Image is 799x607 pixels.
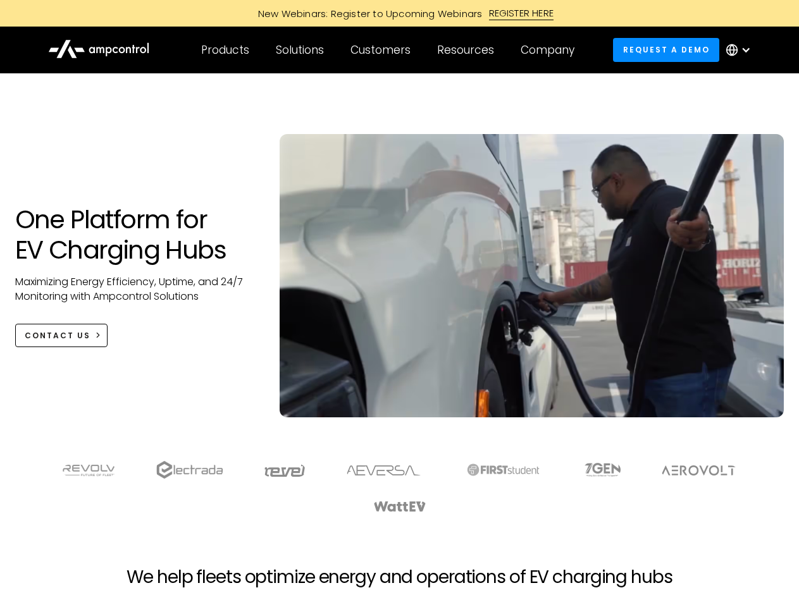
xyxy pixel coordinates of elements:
[350,43,411,57] div: Customers
[201,43,249,57] div: Products
[521,43,574,57] div: Company
[115,6,684,20] a: New Webinars: Register to Upcoming WebinarsREGISTER HERE
[489,6,554,20] div: REGISTER HERE
[15,275,255,303] p: Maximizing Energy Efficiency, Uptime, and 24/7 Monitoring with Ampcontrol Solutions
[245,7,489,20] div: New Webinars: Register to Upcoming Webinars
[15,324,108,347] a: CONTACT US
[437,43,494,57] div: Resources
[661,465,736,475] img: Aerovolt Logo
[613,38,719,61] a: Request a demo
[276,43,324,57] div: Solutions
[127,567,672,588] h2: We help fleets optimize energy and operations of EV charging hubs
[373,501,426,512] img: WattEV logo
[156,461,223,479] img: electrada logo
[25,330,90,341] div: CONTACT US
[15,204,255,265] h1: One Platform for EV Charging Hubs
